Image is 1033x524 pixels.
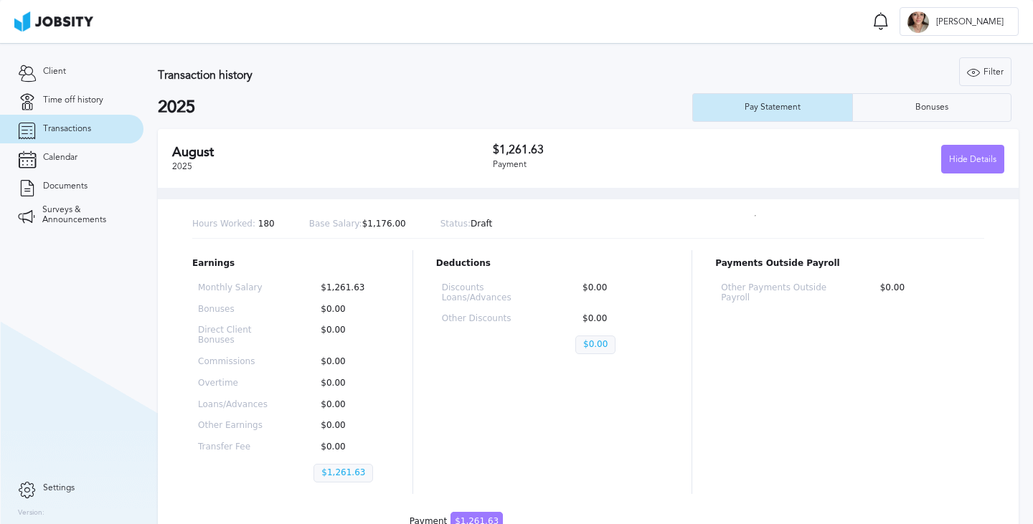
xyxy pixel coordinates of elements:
p: Deductions [436,259,669,269]
h3: $1,261.63 [493,143,749,156]
span: [PERSON_NAME] [929,17,1011,27]
div: Bonuses [908,103,956,113]
span: Calendar [43,153,77,163]
p: Payments Outside Payroll [715,259,984,269]
p: Other Discounts [442,314,529,324]
p: $0.00 [575,283,663,303]
h2: 2025 [158,97,692,118]
button: Hide Details [941,145,1004,173]
span: 2025 [172,161,192,171]
div: Payment [493,160,749,170]
div: Filter [960,58,1011,87]
p: $0.00 [313,442,383,452]
p: $1,261.63 [313,464,373,482]
div: Pay Statement [737,103,808,113]
p: Discounts Loans/Advances [442,283,529,303]
p: $0.00 [313,400,383,410]
button: A[PERSON_NAME] [900,7,1019,36]
button: Bonuses [852,93,1012,122]
span: Transactions [43,124,91,134]
p: $0.00 [313,357,383,367]
p: $1,261.63 [313,283,383,293]
p: Commissions [198,357,268,367]
p: $0.00 [313,421,383,431]
div: A [907,11,929,33]
p: Loans/Advances [198,400,268,410]
p: $0.00 [313,305,383,315]
p: Other Payments Outside Payroll [721,283,826,303]
button: Pay Statement [692,93,852,122]
p: $0.00 [313,378,383,389]
p: 180 [192,219,275,229]
p: Monthly Salary [198,283,268,293]
p: Other Earnings [198,421,268,431]
img: ab4bad089aa723f57921c736e9817d99.png [14,11,93,32]
p: $0.00 [873,283,978,303]
h3: Transaction history [158,69,624,82]
p: Transfer Fee [198,442,268,452]
p: $0.00 [313,325,383,346]
span: Settings [43,483,75,493]
span: Hours Worked: [192,219,255,229]
p: Earnings [192,259,390,269]
div: Hide Details [942,146,1004,174]
span: Surveys & Announcements [42,205,126,225]
span: Client [43,67,66,77]
button: Filter [959,57,1011,86]
p: $0.00 [575,314,663,324]
p: Draft [440,219,493,229]
span: Time off history [43,95,103,105]
span: Status: [440,219,471,229]
p: Overtime [198,378,268,389]
p: Direct Client Bonuses [198,325,268,346]
h2: August [172,145,493,160]
p: $0.00 [575,335,615,354]
p: $1,176.00 [309,219,406,229]
label: Version: [18,509,44,518]
span: Base Salary: [309,219,362,229]
span: Documents [43,181,88,191]
p: Bonuses [198,305,268,315]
